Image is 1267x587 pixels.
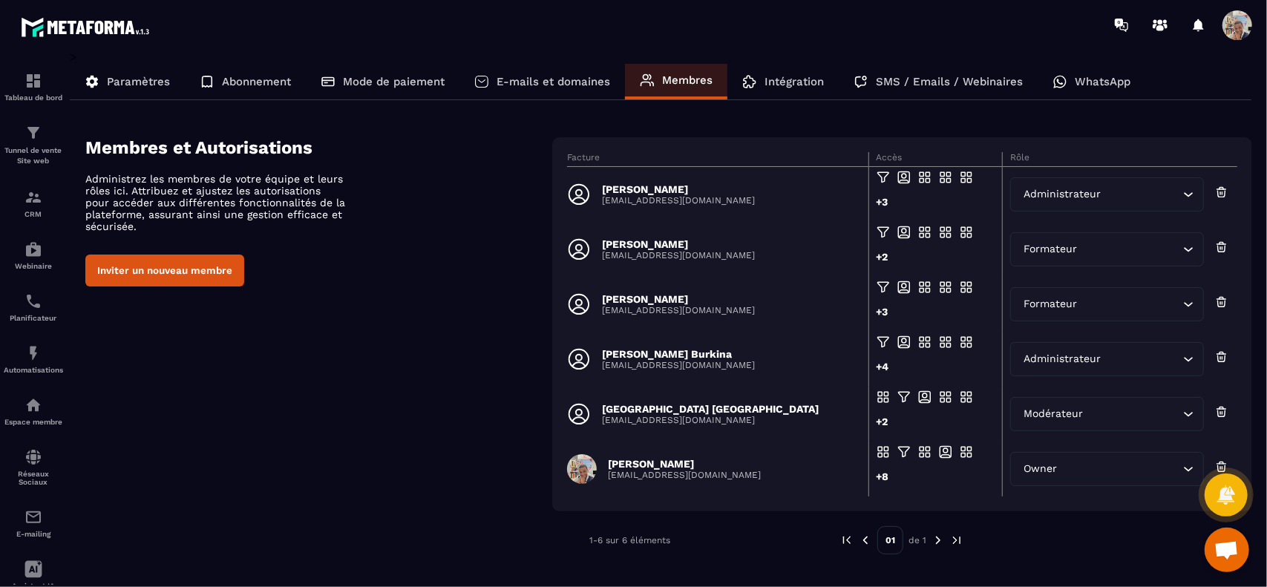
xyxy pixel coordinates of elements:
[868,152,1003,167] th: Accès
[343,75,445,88] p: Mode de paiement
[877,304,890,328] div: +3
[602,348,755,360] p: [PERSON_NAME] Burkina
[602,293,755,305] p: [PERSON_NAME]
[4,333,63,385] a: automationsautomationsAutomatisations
[877,249,890,273] div: +2
[602,238,755,250] p: [PERSON_NAME]
[24,396,42,414] img: automations
[1104,186,1179,203] input: Search for option
[4,530,63,538] p: E-mailing
[4,262,63,270] p: Webinaire
[1020,186,1104,203] span: Administrateur
[24,188,42,206] img: formation
[85,137,552,158] h4: Membres et Autorisations
[4,497,63,549] a: emailemailE-mailing
[24,448,42,466] img: social-network
[1020,351,1104,367] span: Administrateur
[602,183,755,195] p: [PERSON_NAME]
[908,534,926,546] p: de 1
[859,534,872,547] img: prev
[602,415,819,425] p: [EMAIL_ADDRESS][DOMAIN_NAME]
[602,250,755,260] p: [EMAIL_ADDRESS][DOMAIN_NAME]
[1060,461,1179,477] input: Search for option
[765,75,824,88] p: Intégration
[1020,461,1060,477] span: Owner
[70,50,1252,577] div: >
[107,75,170,88] p: Paramètres
[24,124,42,142] img: formation
[24,508,42,526] img: email
[1080,296,1179,312] input: Search for option
[4,418,63,426] p: Espace membre
[85,173,345,232] p: Administrez les membres de votre équipe et leurs rôles ici. Attribuez et ajustez les autorisation...
[1020,241,1080,258] span: Formateur
[932,534,945,547] img: next
[4,94,63,102] p: Tableau de bord
[21,13,154,41] img: logo
[602,195,755,206] p: [EMAIL_ADDRESS][DOMAIN_NAME]
[1003,152,1237,167] th: Rôle
[1010,342,1204,376] div: Search for option
[1086,406,1179,422] input: Search for option
[4,113,63,177] a: formationformationTunnel de vente Site web
[4,470,63,486] p: Réseaux Sociaux
[876,75,1023,88] p: SMS / Emails / Webinaires
[4,145,63,166] p: Tunnel de vente Site web
[4,210,63,218] p: CRM
[4,281,63,333] a: schedulerschedulerPlanificateur
[222,75,291,88] p: Abonnement
[1104,351,1179,367] input: Search for option
[4,314,63,322] p: Planificateur
[877,359,890,383] div: +4
[840,534,854,547] img: prev
[1075,75,1130,88] p: WhatsApp
[1010,397,1204,431] div: Search for option
[1080,241,1179,258] input: Search for option
[24,292,42,310] img: scheduler
[4,366,63,374] p: Automatisations
[24,240,42,258] img: automations
[1010,452,1204,486] div: Search for option
[589,535,670,545] p: 1-6 sur 6 éléments
[608,470,761,480] p: [EMAIL_ADDRESS][DOMAIN_NAME]
[567,152,868,167] th: Facture
[602,305,755,315] p: [EMAIL_ADDRESS][DOMAIN_NAME]
[4,437,63,497] a: social-networksocial-networkRéseaux Sociaux
[950,534,963,547] img: next
[877,414,890,438] div: +2
[877,194,890,218] div: +3
[1020,406,1086,422] span: Modérateur
[1010,177,1204,211] div: Search for option
[1010,232,1204,266] div: Search for option
[4,177,63,229] a: formationformationCRM
[608,458,761,470] p: [PERSON_NAME]
[877,469,890,493] div: +8
[1010,287,1204,321] div: Search for option
[24,344,42,362] img: automations
[4,229,63,281] a: automationsautomationsWebinaire
[602,403,819,415] p: [GEOGRAPHIC_DATA] [GEOGRAPHIC_DATA]
[877,526,903,554] p: 01
[4,385,63,437] a: automationsautomationsEspace membre
[497,75,610,88] p: E-mails et domaines
[4,61,63,113] a: formationformationTableau de bord
[85,255,244,286] button: Inviter un nouveau membre
[1205,528,1249,572] div: Ouvrir le chat
[662,73,713,87] p: Membres
[1020,296,1080,312] span: Formateur
[24,72,42,90] img: formation
[602,360,755,370] p: [EMAIL_ADDRESS][DOMAIN_NAME]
